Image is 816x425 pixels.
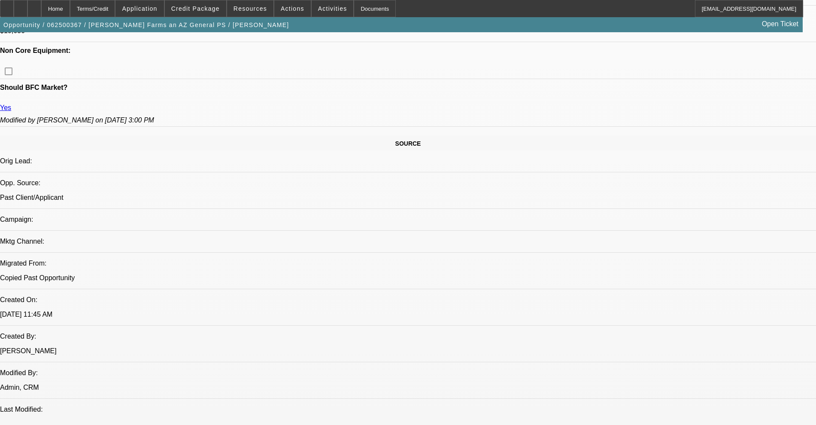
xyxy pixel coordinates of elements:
span: Opportunity / 062500367 / [PERSON_NAME] Farms an AZ General PS / [PERSON_NAME] [3,21,289,28]
span: Actions [281,5,304,12]
button: Activities [312,0,354,17]
span: Credit Package [171,5,220,12]
span: Application [122,5,157,12]
span: SOURCE [395,140,421,147]
button: Application [115,0,164,17]
span: Activities [318,5,347,12]
span: Resources [234,5,267,12]
button: Credit Package [165,0,226,17]
button: Resources [227,0,273,17]
a: Open Ticket [758,17,802,31]
button: Actions [274,0,311,17]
